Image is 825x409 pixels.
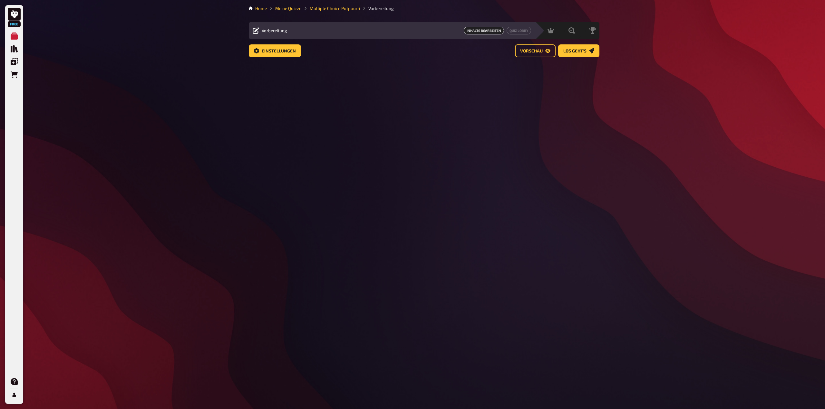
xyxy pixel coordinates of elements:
span: Vorbereitung [262,28,287,33]
button: Vorschau [515,44,556,57]
a: Multiple Choice Potpourri [310,6,360,11]
span: Einstellungen [262,49,296,53]
button: Quiz Lobby [507,27,531,34]
li: Multiple Choice Potpourri [301,5,360,12]
span: Los geht's [563,49,587,53]
button: Einstellungen [249,44,301,57]
li: Home [255,5,267,12]
span: Free [8,22,20,26]
a: Meine Quizze [275,6,301,11]
button: Los geht's [558,44,599,57]
li: Meine Quizze [267,5,301,12]
a: Inhalte Bearbeiten [464,27,504,34]
li: Vorbereitung [360,5,394,12]
span: Vorschau [520,49,543,53]
a: Home [255,6,267,11]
